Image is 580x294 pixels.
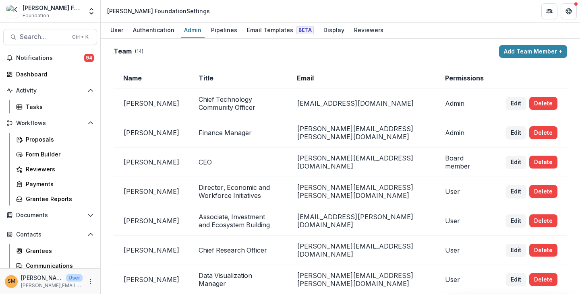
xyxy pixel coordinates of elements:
[351,23,387,38] a: Reviewers
[26,247,91,255] div: Grantees
[351,24,387,36] div: Reviewers
[208,23,240,38] a: Pipelines
[506,156,526,169] button: Edit
[26,261,91,270] div: Communications
[529,273,557,286] button: Delete
[26,103,91,111] div: Tasks
[3,117,97,130] button: Open Workflows
[23,12,49,19] span: Foundation
[529,185,557,198] button: Delete
[130,24,178,36] div: Authentication
[16,87,84,94] span: Activity
[107,7,210,15] div: [PERSON_NAME] Foundation Settings
[244,23,317,38] a: Email Templates Beta
[114,68,189,89] td: Name
[16,231,84,238] span: Contacts
[181,23,205,38] a: Admin
[114,236,189,265] td: [PERSON_NAME]
[13,192,97,206] a: Grantee Reports
[435,68,496,89] td: Permissions
[13,133,97,146] a: Proposals
[23,4,83,12] div: [PERSON_NAME] Foundation
[506,273,526,286] button: Edit
[189,177,287,206] td: Director, Economic and Workforce Initiatives
[114,89,189,118] td: [PERSON_NAME]
[13,100,97,113] a: Tasks
[84,54,94,62] span: 94
[3,228,97,241] button: Open Contacts
[296,26,314,34] span: Beta
[287,148,435,177] td: [PERSON_NAME][EMAIL_ADDRESS][DOMAIN_NAME]
[287,177,435,206] td: [PERSON_NAME][EMAIL_ADDRESS][PERSON_NAME][DOMAIN_NAME]
[529,97,557,110] button: Delete
[20,33,67,41] span: Search...
[506,214,526,227] button: Edit
[320,23,348,38] a: Display
[13,177,97,191] a: Payments
[3,84,97,97] button: Open Activity
[13,244,97,257] a: Grantees
[189,118,287,148] td: Finance Manager
[561,3,577,19] button: Get Help
[21,282,83,289] p: [PERSON_NAME][EMAIL_ADDRESS][PERSON_NAME][DOMAIN_NAME]
[114,118,189,148] td: [PERSON_NAME]
[135,48,143,55] p: ( 14 )
[506,185,526,198] button: Edit
[529,156,557,169] button: Delete
[26,135,91,144] div: Proposals
[70,33,90,41] div: Ctrl + K
[435,89,496,118] td: Admin
[506,126,526,139] button: Edit
[26,180,91,188] div: Payments
[435,177,496,206] td: User
[107,23,126,38] a: User
[506,244,526,257] button: Edit
[26,150,91,158] div: Form Builder
[130,23,178,38] a: Authentication
[208,24,240,36] div: Pipelines
[114,177,189,206] td: [PERSON_NAME]
[26,165,91,173] div: Reviewers
[541,3,557,19] button: Partners
[13,162,97,176] a: Reviewers
[244,24,317,36] div: Email Templates
[3,51,97,64] button: Notifications94
[26,195,91,203] div: Grantee Reports
[287,236,435,265] td: [PERSON_NAME][EMAIL_ADDRESS][DOMAIN_NAME]
[287,68,435,89] td: Email
[189,206,287,236] td: Associate, Investment and Ecosystem Building
[13,148,97,161] a: Form Builder
[3,29,97,45] button: Search...
[529,126,557,139] button: Delete
[13,259,97,272] a: Communications
[66,274,83,282] p: User
[114,47,132,55] h2: Team
[21,273,63,282] p: [PERSON_NAME]
[6,5,19,18] img: Kapor Foundation
[189,68,287,89] td: Title
[189,236,287,265] td: Chief Research Officer
[287,118,435,148] td: [PERSON_NAME][EMAIL_ADDRESS][PERSON_NAME][DOMAIN_NAME]
[107,24,126,36] div: User
[189,89,287,118] td: Chief Technology Community Officer
[86,277,95,286] button: More
[16,70,91,78] div: Dashboard
[435,206,496,236] td: User
[181,24,205,36] div: Admin
[114,148,189,177] td: [PERSON_NAME]
[104,5,213,17] nav: breadcrumb
[435,236,496,265] td: User
[320,24,348,36] div: Display
[8,279,15,284] div: Subina Mahal
[435,118,496,148] td: Admin
[499,45,567,58] button: Add Team Member +
[529,214,557,227] button: Delete
[506,97,526,110] button: Edit
[114,206,189,236] td: [PERSON_NAME]
[287,206,435,236] td: [EMAIL_ADDRESS][PERSON_NAME][DOMAIN_NAME]
[16,212,84,219] span: Documents
[86,3,97,19] button: Open entity switcher
[189,148,287,177] td: CEO
[16,55,84,62] span: Notifications
[529,244,557,257] button: Delete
